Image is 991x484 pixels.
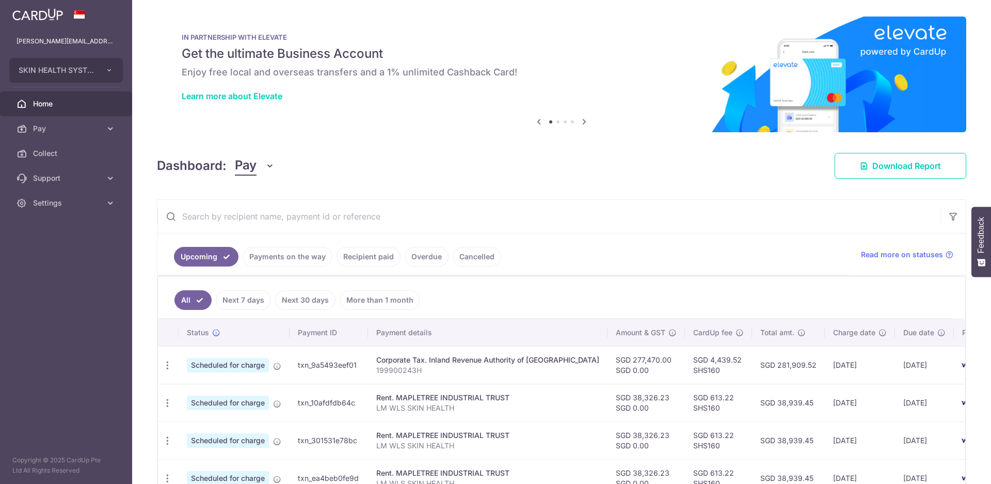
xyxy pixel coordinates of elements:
td: [DATE] [825,384,895,421]
span: Charge date [833,327,875,338]
span: Feedback [977,217,986,253]
span: Scheduled for charge [187,358,269,372]
input: Search by recipient name, payment id or reference [157,200,941,233]
span: SKIN HEALTH SYSTEM PTE LTD [19,65,95,75]
a: Upcoming [174,247,238,267]
div: Corporate Tax. Inland Revenue Authority of [GEOGRAPHIC_DATA] [376,355,599,365]
button: Feedback - Show survey [971,207,991,277]
div: Rent. MAPLETREE INDUSTRIAL TRUST [376,393,599,403]
button: Pay [235,156,275,176]
div: Rent. MAPLETREE INDUSTRIAL TRUST [376,430,599,441]
p: LM WLS SKIN HEALTH [376,403,599,413]
a: Overdue [405,247,449,267]
span: Pay [33,123,101,134]
span: Help [23,7,44,17]
span: CardUp fee [693,327,732,338]
a: Next 30 days [275,290,335,310]
a: All [174,290,212,310]
h5: Get the ultimate Business Account [182,45,941,62]
td: SGD 38,326.23 SGD 0.00 [608,421,685,459]
td: txn_9a5493eef01 [290,346,368,384]
td: SGD 277,470.00 SGD 0.00 [608,346,685,384]
td: [DATE] [895,421,954,459]
p: IN PARTNERSHIP WITH ELEVATE [182,33,941,41]
img: Bank Card [957,359,978,371]
td: SGD 38,939.45 [752,384,825,421]
img: Bank Card [957,397,978,409]
p: LM WLS SKIN HEALTH [376,441,599,451]
a: Recipient paid [337,247,401,267]
span: Scheduled for charge [187,433,269,448]
th: Payment details [368,319,608,346]
td: SGD 613.22 SHS160 [685,384,752,421]
img: CardUp [12,8,63,21]
td: SGD 613.22 SHS160 [685,421,752,459]
span: Download Report [872,160,941,172]
h4: Dashboard: [157,157,227,175]
h6: Enjoy free local and overseas transfers and a 1% unlimited Cashback Card! [182,66,941,79]
a: Cancelled [453,247,501,267]
a: More than 1 month [340,290,420,310]
td: [DATE] [825,421,895,459]
a: Read more on statuses [861,249,953,260]
span: Amount & GST [616,327,665,338]
td: SGD 281,909.52 [752,346,825,384]
td: txn_10afdfdb64c [290,384,368,421]
span: Read more on statuses [861,249,943,260]
span: Scheduled for charge [187,396,269,410]
td: [DATE] [895,384,954,421]
button: SKIN HEALTH SYSTEM PTE LTD [9,58,123,83]
a: Next 7 days [216,290,271,310]
span: Home [33,99,101,109]
div: Rent. MAPLETREE INDUSTRIAL TRUST [376,468,599,478]
a: Payments on the way [243,247,332,267]
p: 199900243H [376,365,599,376]
td: SGD 4,439.52 SHS160 [685,346,752,384]
span: Collect [33,148,101,159]
span: Settings [33,198,101,208]
img: Bank Card [957,434,978,447]
p: [PERSON_NAME][EMAIL_ADDRESS][DOMAIN_NAME] [17,36,116,46]
td: SGD 38,939.45 [752,421,825,459]
span: Due date [903,327,934,338]
td: [DATE] [825,346,895,384]
th: Payment ID [290,319,368,346]
td: SGD 38,326.23 SGD 0.00 [608,384,685,421]
span: Total amt. [760,327,794,338]
a: Download Report [835,153,966,179]
span: Pay [235,156,257,176]
span: Support [33,173,101,183]
img: Renovation banner [157,17,966,132]
span: Status [187,327,209,338]
td: [DATE] [895,346,954,384]
a: Learn more about Elevate [182,91,282,101]
td: txn_301531e78bc [290,421,368,459]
